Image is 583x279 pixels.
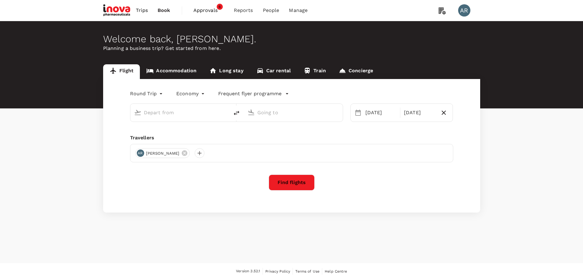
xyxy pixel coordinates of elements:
[103,33,480,45] div: Welcome back , [PERSON_NAME] .
[144,108,216,117] input: Depart from
[142,150,183,156] span: [PERSON_NAME]
[218,90,282,97] p: Frequent flyer programme
[217,4,223,10] span: 6
[363,107,399,119] div: [DATE]
[203,64,250,79] a: Long stay
[140,64,203,79] a: Accommodation
[338,112,340,113] button: Open
[234,7,253,14] span: Reports
[130,89,164,99] div: Round Trip
[297,64,332,79] a: Train
[176,89,206,99] div: Economy
[263,7,279,14] span: People
[103,4,131,17] img: iNova Pharmaceuticals
[325,269,347,273] span: Help Centre
[130,134,453,141] div: Travellers
[225,112,226,113] button: Open
[325,268,347,275] a: Help Centre
[265,269,290,273] span: Privacy Policy
[458,4,470,17] div: AR
[135,148,190,158] div: AR[PERSON_NAME]
[295,269,320,273] span: Terms of Use
[103,64,140,79] a: Flight
[265,268,290,275] a: Privacy Policy
[295,268,320,275] a: Terms of Use
[257,108,330,117] input: Going to
[218,90,289,97] button: Frequent flyer programme
[289,7,308,14] span: Manage
[103,45,480,52] p: Planning a business trip? Get started from here.
[229,106,244,120] button: delete
[269,175,315,190] button: Find flights
[236,268,260,274] span: Version 3.52.1
[332,64,379,79] a: Concierge
[402,107,437,119] div: [DATE]
[137,149,144,157] div: AR
[136,7,148,14] span: Trips
[193,7,224,14] span: Approvals
[158,7,170,14] span: Book
[250,64,297,79] a: Car rental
